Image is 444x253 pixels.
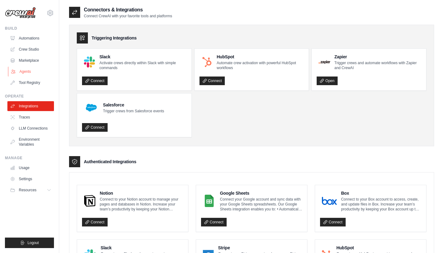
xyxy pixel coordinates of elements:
a: Connect [199,77,225,85]
a: Environment Variables [7,135,54,149]
span: Logout [27,240,39,245]
a: Connect [320,218,346,226]
p: Trigger crews and automate workflows with Zapier and CrewAI [335,60,421,70]
p: Connect to your Notion account to manage your pages and databases in Notion. Increase your team’s... [100,197,183,212]
h4: Google Sheets [220,190,302,196]
p: Automate crew activation with powerful HubSpot workflows [217,60,304,70]
p: Trigger crews from Salesforce events [103,109,164,114]
h4: Zapier [335,54,421,60]
h4: HubSpot [217,54,304,60]
button: Logout [5,238,54,248]
p: Connect CrewAI with your favorite tools and platforms [84,14,172,19]
img: Salesforce Logo [84,100,99,115]
p: Connect your Google account and sync data with your Google Sheets spreadsheets. Our Google Sheets... [220,197,302,212]
a: Usage [7,163,54,173]
a: Settings [7,174,54,184]
h4: Salesforce [103,102,164,108]
a: Traces [7,112,54,122]
div: Manage [5,156,54,160]
a: Integrations [7,101,54,111]
a: Agents [8,67,55,77]
a: Connect [82,218,108,226]
p: Activate crews directly within Slack with simple commands [99,60,186,70]
h4: Slack [101,245,183,251]
img: Notion Logo [84,195,96,207]
a: Connect [201,218,227,226]
a: Connect [82,123,108,132]
span: Resources [19,188,36,193]
img: Zapier Logo [319,60,330,64]
div: Operate [5,94,54,99]
a: LLM Connections [7,123,54,133]
a: Automations [7,33,54,43]
img: Slack Logo [84,56,95,68]
a: Marketplace [7,56,54,65]
button: Resources [7,185,54,195]
h4: Box [341,190,421,196]
img: Google Sheets Logo [203,195,216,207]
a: Open [317,77,337,85]
a: Connect [82,77,108,85]
h3: Triggering Integrations [92,35,137,41]
h4: Notion [100,190,183,196]
h4: Stripe [218,245,302,251]
h2: Connectors & Integrations [84,6,172,14]
h3: Authenticated Integrations [84,159,136,165]
h4: HubSpot [336,245,421,251]
img: Logo [5,7,36,19]
img: Box Logo [322,195,337,207]
h4: Slack [99,54,186,60]
a: Tool Registry [7,78,54,88]
p: Connect to your Box account to access, create, and update files in Box. Increase your team’s prod... [341,197,421,212]
div: Build [5,26,54,31]
img: HubSpot Logo [201,56,212,68]
a: Crew Studio [7,44,54,54]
